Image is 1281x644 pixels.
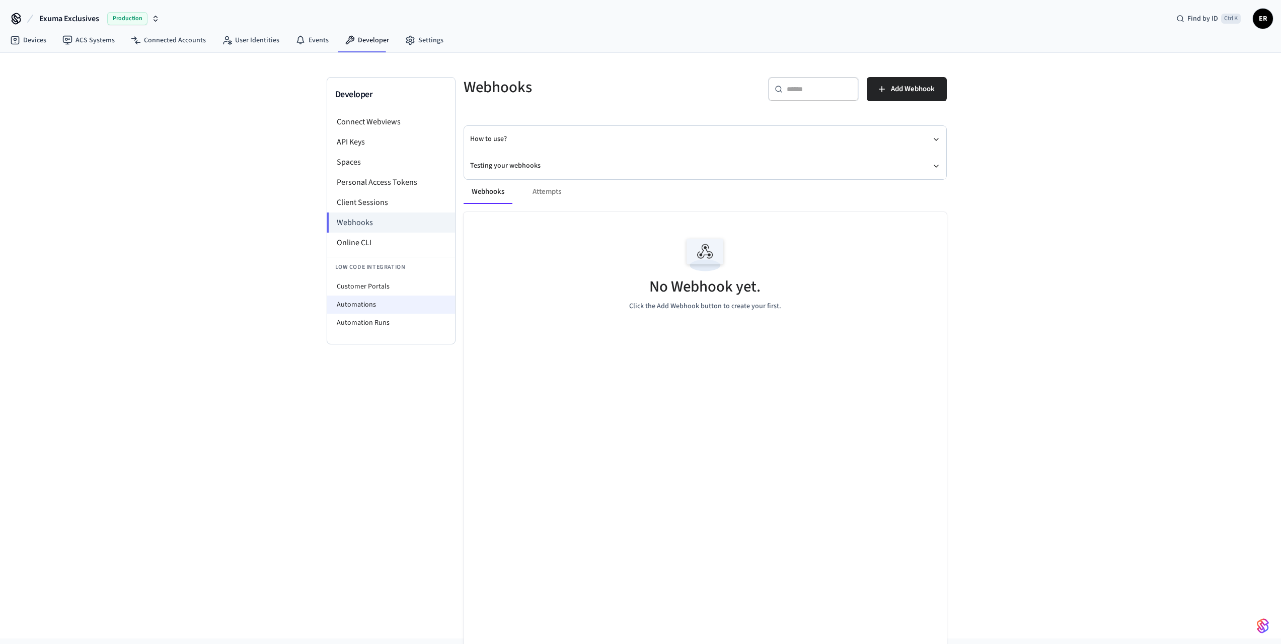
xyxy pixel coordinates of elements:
li: Connect Webviews [327,112,455,132]
a: User Identities [214,31,287,49]
a: Developer [337,31,397,49]
a: Events [287,31,337,49]
span: Find by ID [1187,14,1218,24]
li: API Keys [327,132,455,152]
img: SeamLogoGradient.69752ec5.svg [1257,618,1269,634]
a: Devices [2,31,54,49]
span: Production [107,12,147,25]
h5: No Webhook yet. [649,276,761,297]
span: ER [1254,10,1272,28]
li: Client Sessions [327,192,455,212]
a: ACS Systems [54,31,123,49]
li: Customer Portals [327,277,455,296]
li: Automation Runs [327,314,455,332]
button: Webhooks [464,180,512,204]
a: Connected Accounts [123,31,214,49]
button: How to use? [470,126,940,153]
li: Low Code Integration [327,257,455,277]
span: Add Webhook [891,83,935,96]
button: Testing your webhooks [470,153,940,179]
button: Add Webhook [867,77,947,101]
li: Spaces [327,152,455,172]
li: Webhooks [327,212,455,233]
div: Find by IDCtrl K [1168,10,1249,28]
span: Ctrl K [1221,14,1241,24]
img: Webhook Empty State [683,232,728,277]
span: Exuma Exclusives [39,13,99,25]
h3: Developer [335,88,447,102]
button: ER [1253,9,1273,29]
h5: Webhooks [464,77,699,98]
p: Click the Add Webhook button to create your first. [629,301,781,312]
div: ant example [464,180,947,204]
li: Online CLI [327,233,455,253]
a: Settings [397,31,451,49]
li: Automations [327,296,455,314]
li: Personal Access Tokens [327,172,455,192]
